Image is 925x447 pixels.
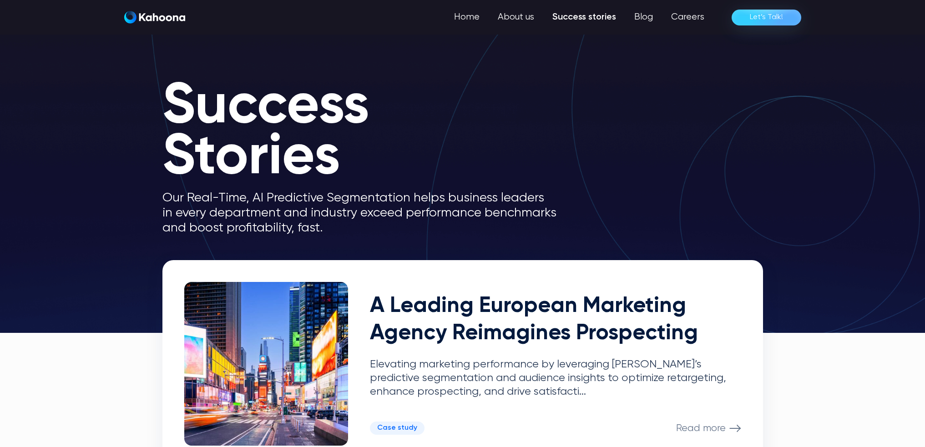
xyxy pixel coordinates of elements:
[162,191,572,236] p: Our Real-Time, AI Predictive Segmentation helps business leaders in every department and industry...
[662,8,713,26] a: Careers
[750,10,783,25] div: Let’s Talk!
[370,293,741,347] h2: A Leading European Marketing Agency Reimagines Prospecting
[625,8,662,26] a: Blog
[162,82,572,183] h1: Success Stories
[377,424,417,432] div: Case study
[370,358,741,398] p: Elevating marketing performance by leveraging [PERSON_NAME]’s predictive segmentation and audienc...
[543,8,625,26] a: Success stories
[676,422,726,434] p: Read more
[124,11,185,24] img: Kahoona logo white
[445,8,489,26] a: Home
[124,11,185,24] a: home
[489,8,543,26] a: About us
[732,10,801,25] a: Let’s Talk!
